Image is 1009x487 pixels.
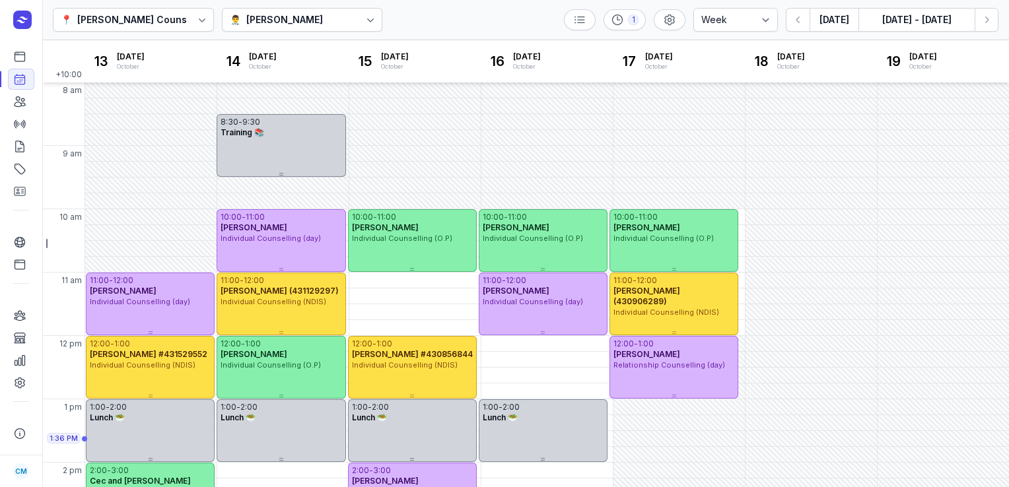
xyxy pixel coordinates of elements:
[376,339,392,349] div: 1:00
[15,463,27,479] span: CM
[777,51,805,62] span: [DATE]
[909,62,937,71] div: October
[113,275,133,286] div: 12:00
[221,286,339,296] span: [PERSON_NAME] (431129297)
[64,402,82,412] span: 1 pm
[352,222,419,232] span: [PERSON_NAME]
[117,51,145,62] span: [DATE]
[513,62,541,71] div: October
[223,51,244,72] div: 14
[246,212,265,222] div: 11:00
[90,297,190,306] span: Individual Counselling (day)
[613,308,719,317] span: Individual Counselling (NDIS)
[61,275,82,286] span: 11 am
[751,51,772,72] div: 18
[777,62,805,71] div: October
[221,349,287,359] span: [PERSON_NAME]
[613,349,680,359] span: [PERSON_NAME]
[59,339,82,349] span: 12 pm
[90,286,157,296] span: [PERSON_NAME]
[373,465,391,476] div: 3:00
[242,117,260,127] div: 9:30
[221,234,321,243] span: Individual Counselling (day)
[77,12,213,28] div: [PERSON_NAME] Counselling
[238,117,242,127] div: -
[109,275,113,286] div: -
[221,275,240,286] div: 11:00
[352,476,419,486] span: [PERSON_NAME]
[377,212,396,222] div: 11:00
[90,339,110,349] div: 12:00
[369,465,373,476] div: -
[114,339,130,349] div: 1:00
[221,212,242,222] div: 10:00
[110,339,114,349] div: -
[106,402,110,412] div: -
[613,234,714,243] span: Individual Counselling (O.P)
[221,117,238,127] div: 8:30
[645,62,673,71] div: October
[381,51,409,62] span: [DATE]
[613,360,725,370] span: Relationship Counselling (day)
[368,402,372,412] div: -
[483,212,504,222] div: 10:00
[90,51,112,72] div: 13
[883,51,904,72] div: 19
[221,127,264,137] span: Training 📚
[244,275,264,286] div: 12:00
[372,339,376,349] div: -
[613,222,680,232] span: [PERSON_NAME]
[372,402,389,412] div: 2:00
[352,339,372,349] div: 12:00
[59,212,82,222] span: 10 am
[613,286,680,306] span: [PERSON_NAME] (430906289)
[352,402,368,412] div: 1:00
[117,62,145,71] div: October
[502,275,506,286] div: -
[613,275,633,286] div: 11:00
[508,212,527,222] div: 11:00
[249,62,277,71] div: October
[63,85,82,96] span: 8 am
[63,148,82,159] span: 9 am
[619,51,640,72] div: 17
[499,402,503,412] div: -
[230,12,241,28] div: 👨‍⚕️
[352,212,373,222] div: 10:00
[352,349,473,359] span: [PERSON_NAME] #430856844
[236,402,240,412] div: -
[645,51,673,62] span: [DATE]
[352,465,369,476] div: 2:00
[909,51,937,62] span: [DATE]
[107,465,111,476] div: -
[504,212,508,222] div: -
[61,12,72,28] div: 📍
[221,222,287,232] span: [PERSON_NAME]
[352,234,452,243] span: Individual Counselling (O.P)
[483,275,502,286] div: 11:00
[858,8,975,32] button: [DATE] - [DATE]
[613,339,634,349] div: 12:00
[503,402,520,412] div: 2:00
[50,433,78,443] span: 1:36 PM
[633,275,637,286] div: -
[245,339,261,349] div: 1:00
[221,360,321,370] span: Individual Counselling (O.P)
[90,476,191,486] span: Cec and [PERSON_NAME]
[506,275,526,286] div: 12:00
[221,339,241,349] div: 12:00
[90,465,107,476] div: 2:00
[639,212,658,222] div: 11:00
[638,339,654,349] div: 1:00
[634,339,638,349] div: -
[240,402,258,412] div: 2:00
[373,212,377,222] div: -
[90,275,109,286] div: 11:00
[810,8,858,32] button: [DATE]
[55,69,85,82] span: +10:00
[352,360,458,370] span: Individual Counselling (NDIS)
[249,51,277,62] span: [DATE]
[483,412,518,422] span: Lunch 🥗
[110,402,127,412] div: 2:00
[637,275,657,286] div: 12:00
